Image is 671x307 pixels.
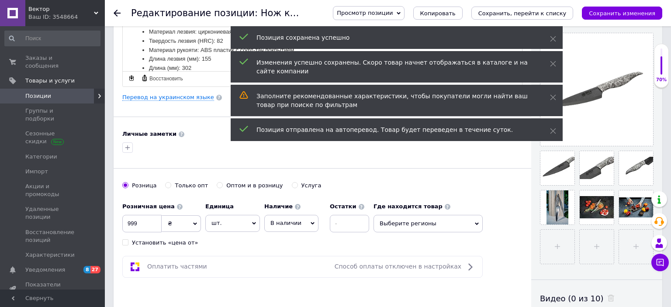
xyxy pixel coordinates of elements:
span: Восстановление позиций [25,228,81,244]
a: Восстановить [140,73,184,83]
button: Чат с покупателем [651,254,669,271]
li: Материал рукояти: ABS пластик с софт-тач покрытием [26,84,373,93]
span: 8 [83,266,90,273]
div: Установить «цена от» [132,239,198,247]
input: Поиск [4,31,100,46]
span: Удаленные позиции [25,205,81,221]
span: Показатели работы компании [25,281,81,297]
li: Длина лезвия (мм): 155 [26,93,373,102]
span: Категории [25,153,57,161]
div: Ваш ID: 3548664 [28,13,105,21]
li: Артикул: SIN-0023B [26,56,373,66]
span: Заказы и сообщения [25,54,81,70]
button: Сохранить, перейти к списку [471,7,574,20]
div: Изменения успешно сохранены. Скоро товар начнет отображаться в каталоге и на сайте компании [256,58,528,76]
span: В наличии [270,220,301,226]
span: Видео (0 из 10) [540,294,603,303]
div: Заполните рекомендованные характеристики, чтобы покупатели могли найти ваш товар при поиске по фи... [256,92,528,109]
b: Единица [205,203,234,210]
div: Услуга [301,182,322,190]
input: 0 [122,215,162,232]
span: Импорт [25,168,48,176]
div: Вернуться назад [114,10,121,17]
b: Розничная цена [122,203,175,210]
div: Только опт [175,182,208,190]
span: шт. [205,215,260,231]
a: Перевод на украинском языке [122,94,214,101]
div: Позиция отправлена на автоперевод. Товар будет переведен в течение суток. [256,125,528,134]
div: Позиция сохранена успешно [256,33,528,42]
div: 70% Качество заполнения [654,44,669,88]
div: Оптом и в розницу [226,182,283,190]
span: Характеристики [9,10,51,16]
i: Сохранить, перейти к списку [478,10,567,17]
span: Оплатить частями [147,263,207,270]
input: - [330,215,369,232]
b: Личные заметки [122,131,176,137]
button: Копировать [413,7,463,20]
span: Просмотр позиции [337,10,393,16]
li: Материал лезвия: циркониевая керамика [26,66,373,75]
span: Способ оплаты отключен в настройках [335,263,461,270]
li: Назначение: Универсальный нож [26,38,373,48]
span: 27 [90,266,100,273]
b: Наличие [264,203,293,210]
button: Сохранить изменения [582,7,662,20]
li: Твердость лезвия (HRC): 82 [26,75,373,84]
span: Акции и промокоды [25,183,81,198]
span: Выберите регионы [374,215,483,232]
span: Сезонные скидки [25,130,81,145]
div: 70% [654,77,668,83]
span: Восстановить [148,75,183,83]
b: Где находится товар [374,203,443,210]
span: Вектор [28,5,94,13]
b: Остатки [330,203,356,210]
i: Сохранить изменения [589,10,655,17]
a: Сделать резервную копию сейчас [127,73,136,83]
span: Группы и подборки [25,107,81,123]
span: Уведомления [25,266,65,274]
span: Товары и услуги [25,77,75,85]
span: ₴ [168,220,172,227]
span: Характеристики [25,251,75,259]
span: Копировать [420,10,456,17]
body: Визуальный текстовый редактор, 2416B77A-57B8-461C-AE06-F8946ABE5622 [9,9,391,162]
div: Розница [132,182,156,190]
h1: Редактирование позиции: Нож кухонный Samura Inca универсальный 155 мм (SIN-0023B) [131,8,566,18]
li: Длина (мм): 302 [26,102,373,111]
span: Позиции [25,92,51,100]
li: Серия: INCA [26,47,373,56]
